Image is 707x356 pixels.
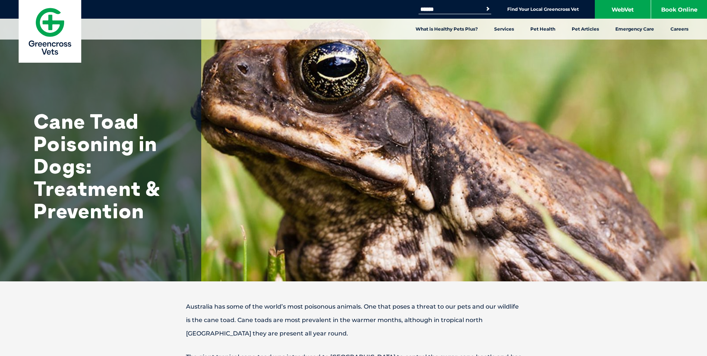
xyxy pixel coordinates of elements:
[522,19,564,40] a: Pet Health
[34,110,183,222] h1: Cane Toad Poisoning in Dogs: Treatment & Prevention
[484,5,492,13] button: Search
[662,19,697,40] a: Careers
[507,6,579,12] a: Find Your Local Greencross Vet
[160,300,547,340] p: Australia has some of the world’s most poisonous animals. One that poses a threat to our pets and...
[407,19,486,40] a: What is Healthy Pets Plus?
[607,19,662,40] a: Emergency Care
[564,19,607,40] a: Pet Articles
[486,19,522,40] a: Services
